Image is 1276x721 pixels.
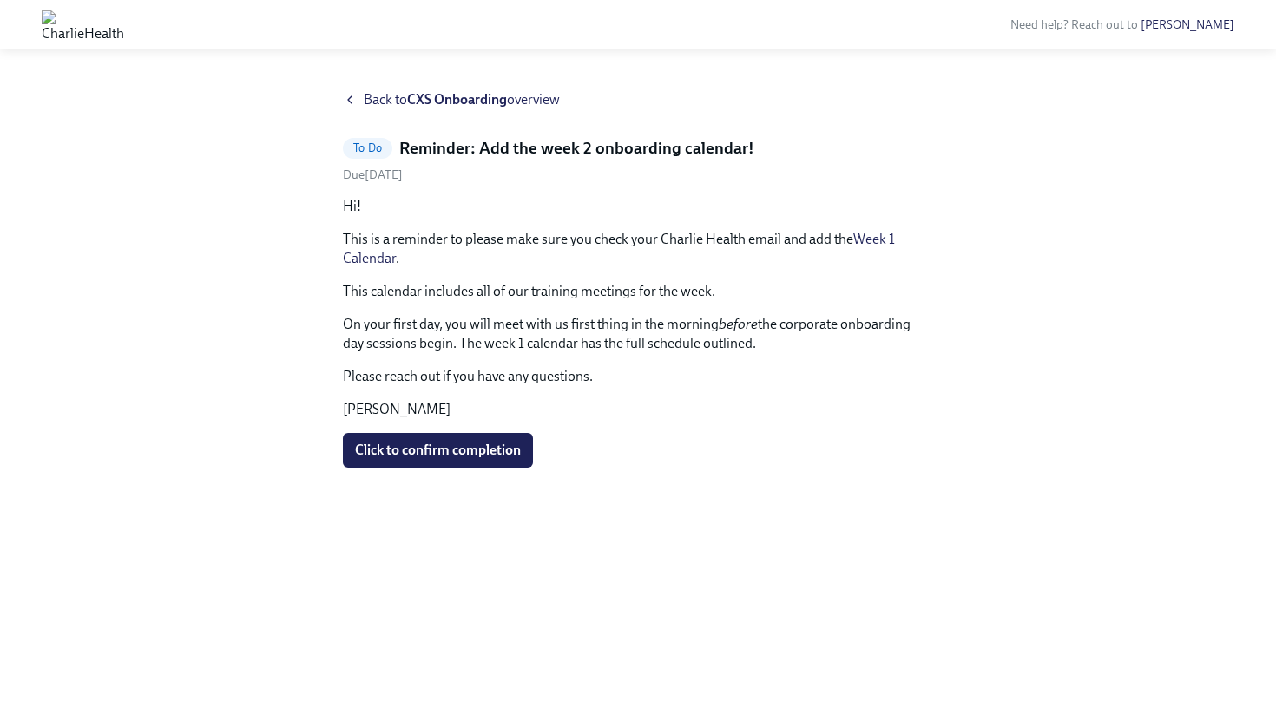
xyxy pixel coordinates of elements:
span: Back to overview [364,90,560,109]
span: Click to confirm completion [355,442,521,459]
p: Hi! [343,197,933,216]
strong: CXS Onboarding [407,91,507,108]
span: To Do [343,141,392,154]
p: Please reach out if you have any questions. [343,367,933,386]
button: Click to confirm completion [343,433,533,468]
a: Week 1 Calendar [343,231,895,266]
em: before [719,316,758,332]
img: CharlieHealth [42,10,124,38]
p: This calendar includes all of our training meetings for the week. [343,282,933,301]
p: On your first day, you will meet with us first thing in the morning the corporate onboarding day ... [343,315,933,353]
a: [PERSON_NAME] [1141,17,1234,32]
span: Saturday, August 16th 2025, 10:00 am [343,167,403,182]
a: Back toCXS Onboardingoverview [343,90,933,109]
p: [PERSON_NAME] [343,400,933,419]
p: This is a reminder to please make sure you check your Charlie Health email and add the . [343,230,933,268]
span: Need help? Reach out to [1010,17,1234,32]
h5: Reminder: Add the week 2 onboarding calendar! [399,137,754,160]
